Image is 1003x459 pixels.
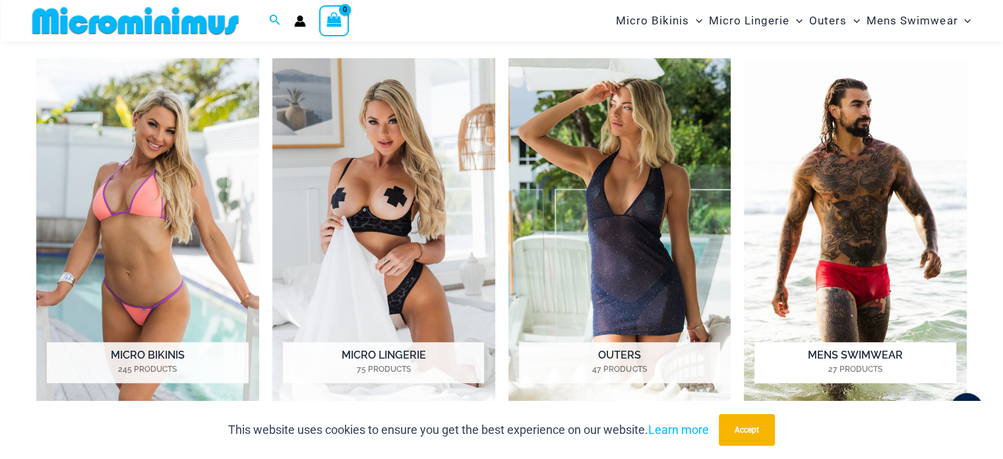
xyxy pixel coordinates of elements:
[689,4,702,38] span: Menu Toggle
[508,58,731,402] a: Visit product category Outers
[269,13,281,29] a: Search icon link
[283,342,484,383] h2: Micro Lingerie
[957,4,971,38] span: Menu Toggle
[272,58,495,402] a: Visit product category Micro Lingerie
[272,58,495,402] img: Micro Lingerie
[36,58,259,402] img: Micro Bikinis
[847,4,860,38] span: Menu Toggle
[616,4,689,38] span: Micro Bikinis
[508,58,731,402] img: Outers
[744,58,967,402] img: Mens Swimwear
[719,414,775,446] button: Accept
[613,4,706,38] a: Micro BikinisMenu ToggleMenu Toggle
[519,363,720,375] mark: 47 Products
[47,342,248,383] h2: Micro Bikinis
[519,342,720,383] h2: Outers
[866,4,957,38] span: Mens Swimwear
[36,58,259,402] a: Visit product category Micro Bikinis
[809,4,847,38] span: Outers
[754,342,956,383] h2: Mens Swimwear
[754,363,956,375] mark: 27 Products
[294,15,306,27] a: Account icon link
[283,363,484,375] mark: 75 Products
[709,4,789,38] span: Micro Lingerie
[319,5,350,36] a: View Shopping Cart, empty
[27,6,244,36] img: MM SHOP LOGO FLAT
[863,4,974,38] a: Mens SwimwearMenu ToggleMenu Toggle
[806,4,863,38] a: OutersMenu ToggleMenu Toggle
[47,363,248,375] mark: 245 Products
[789,4,803,38] span: Menu Toggle
[611,2,977,40] nav: Site Navigation
[228,420,709,440] p: This website uses cookies to ensure you get the best experience on our website.
[744,58,967,402] a: Visit product category Mens Swimwear
[706,4,806,38] a: Micro LingerieMenu ToggleMenu Toggle
[648,423,709,437] a: Learn more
